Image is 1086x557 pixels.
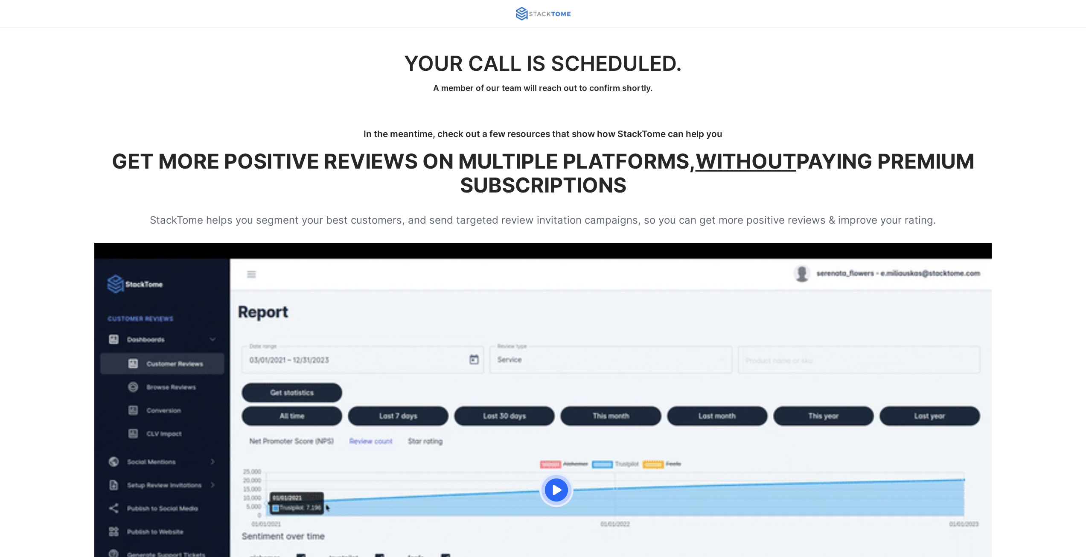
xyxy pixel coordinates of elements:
[44,51,1042,76] h1: YOUR CALL IS SCHEDULED.
[44,83,1042,93] h1: A member of our team will reach out to confirm shortly.
[44,214,1042,226] p: StackTome helps you segment your best customers, and send targeted review invitation campaigns, s...
[696,149,796,174] strong: Without
[112,149,696,174] strong: Get More Positive Reviews On Multiple Platforms,
[460,149,975,198] strong: Paying Premium Subscriptions
[364,129,722,139] h2: In the meantime, check out a few resources that show how StackTome can help you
